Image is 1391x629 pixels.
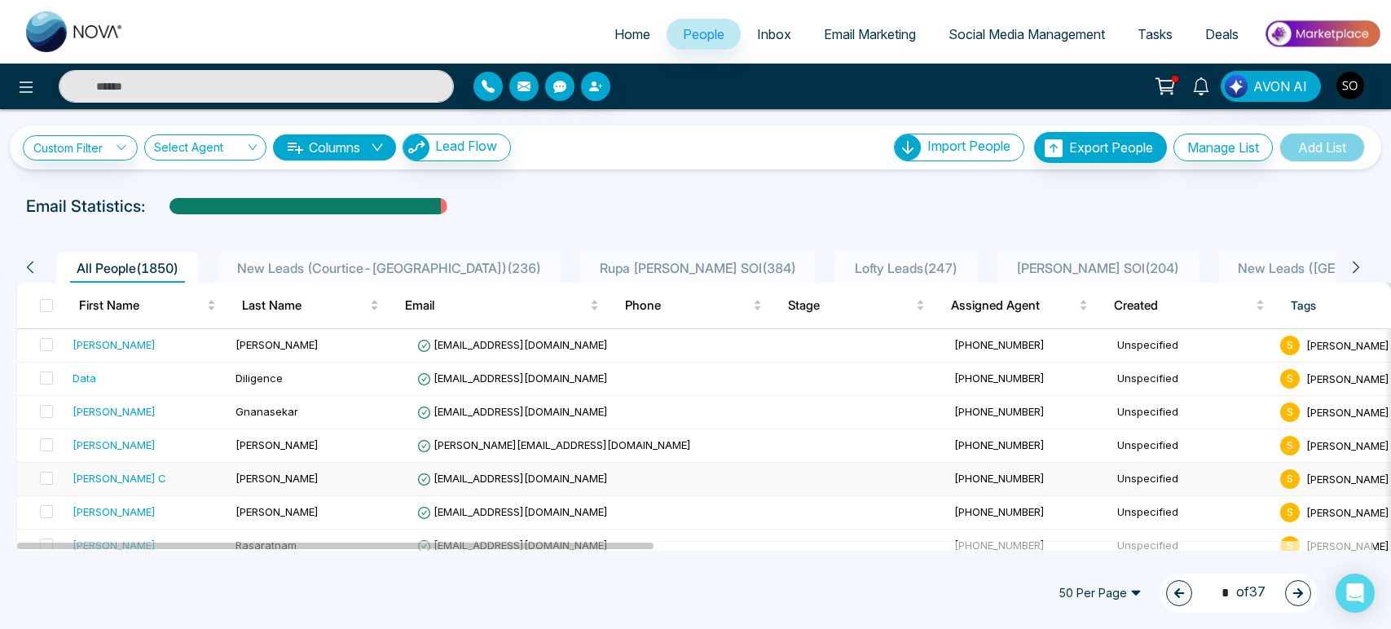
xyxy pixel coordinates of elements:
button: Export People [1034,132,1167,163]
button: AVON AI [1221,71,1321,102]
a: Deals [1189,19,1255,50]
td: Unspecified [1111,530,1274,563]
span: Lead Flow [435,138,497,154]
div: Open Intercom Messenger [1336,574,1375,613]
button: Columnsdown [273,134,396,161]
span: Home [614,26,650,42]
span: [PERSON_NAME] [236,505,319,518]
img: Nova CRM Logo [26,11,124,52]
span: People [683,26,724,42]
img: Lead Flow [403,134,429,161]
span: [EMAIL_ADDRESS][DOMAIN_NAME] [417,338,608,351]
span: [EMAIL_ADDRESS][DOMAIN_NAME] [417,372,608,385]
span: [PHONE_NUMBER] [954,405,1045,418]
span: All People ( 1850 ) [70,260,185,276]
td: Unspecified [1111,329,1274,363]
th: Stage [775,283,938,328]
div: Data [73,370,96,386]
span: [EMAIL_ADDRESS][DOMAIN_NAME] [417,505,608,518]
span: S [1280,503,1300,522]
span: S [1280,336,1300,355]
span: Created [1114,296,1252,315]
span: [EMAIL_ADDRESS][DOMAIN_NAME] [417,405,608,418]
span: [PHONE_NUMBER] [954,505,1045,518]
span: [EMAIL_ADDRESS][DOMAIN_NAME] [417,472,608,485]
span: Social Media Management [949,26,1105,42]
a: Home [598,19,667,50]
div: [PERSON_NAME] [73,437,156,453]
th: Phone [612,283,775,328]
span: [PERSON_NAME] [236,472,319,485]
th: Assigned Agent [938,283,1101,328]
span: [EMAIL_ADDRESS][DOMAIN_NAME] [417,539,608,552]
span: AVON AI [1253,77,1307,96]
span: Deals [1205,26,1239,42]
span: Tasks [1138,26,1173,42]
div: [PERSON_NAME] [73,537,156,553]
a: Inbox [741,19,808,50]
a: Custom Filter [23,135,138,161]
button: Manage List [1173,134,1273,161]
span: Assigned Agent [951,296,1076,315]
span: [PERSON_NAME] [236,338,319,351]
td: Unspecified [1111,463,1274,496]
span: Stage [788,296,913,315]
a: Email Marketing [808,19,932,50]
div: [PERSON_NAME] [73,336,156,353]
td: Unspecified [1111,496,1274,530]
span: Email Marketing [824,26,916,42]
span: Import People [927,138,1010,154]
span: [PHONE_NUMBER] [954,372,1045,385]
span: [PERSON_NAME] SOI ( 204 ) [1010,260,1186,276]
img: Lead Flow [1225,75,1248,98]
span: [PHONE_NUMBER] [954,539,1045,552]
span: S [1280,369,1300,389]
img: Market-place.gif [1263,15,1381,52]
th: Email [392,283,612,328]
span: S [1280,436,1300,455]
th: Last Name [229,283,392,328]
span: First Name [79,296,204,315]
span: of 37 [1212,582,1266,604]
span: [PHONE_NUMBER] [954,472,1045,485]
div: [PERSON_NAME] [73,403,156,420]
span: [PHONE_NUMBER] [954,438,1045,451]
span: Email [405,296,587,315]
th: First Name [66,283,229,328]
td: Unspecified [1111,363,1274,396]
td: Unspecified [1111,429,1274,463]
span: 50 Per Page [1047,580,1153,606]
a: Social Media Management [932,19,1121,50]
span: [PERSON_NAME] [236,438,319,451]
span: Phone [625,296,750,315]
span: Inbox [757,26,791,42]
a: Lead FlowLead Flow [396,134,511,161]
div: [PERSON_NAME] [73,504,156,520]
span: S [1280,469,1300,489]
th: Created [1101,283,1278,328]
span: Last Name [242,296,367,315]
span: Diligence [236,372,283,385]
span: Lofty Leads ( 247 ) [848,260,964,276]
td: Unspecified [1111,396,1274,429]
img: User Avatar [1336,72,1364,99]
a: People [667,19,741,50]
span: [PHONE_NUMBER] [954,338,1045,351]
span: [PERSON_NAME][EMAIL_ADDRESS][DOMAIN_NAME] [417,438,691,451]
span: Gnanasekar [236,405,298,418]
button: Lead Flow [403,134,511,161]
a: Tasks [1121,19,1189,50]
span: Export People [1069,139,1153,156]
p: Email Statistics: [26,194,145,218]
span: Rupa [PERSON_NAME] SOI ( 384 ) [593,260,803,276]
span: S [1280,402,1300,422]
span: Rasaratnam [236,539,297,552]
span: New Leads (Courtice-[GEOGRAPHIC_DATA]) ( 236 ) [231,260,548,276]
span: S [1280,536,1300,556]
span: down [371,141,384,154]
div: [PERSON_NAME] C [73,470,166,486]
